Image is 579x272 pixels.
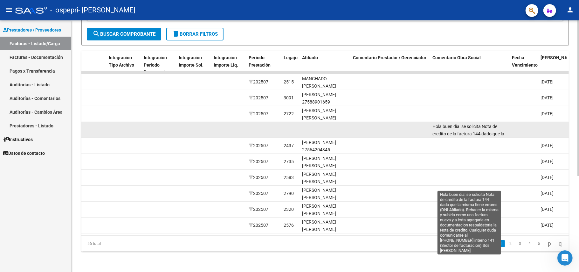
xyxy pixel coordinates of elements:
[284,222,294,229] div: 2576
[432,55,481,60] span: Comentario Obra Social
[541,143,554,148] span: [DATE]
[302,55,318,60] span: Afiliado
[249,55,271,68] span: Período Prestación
[496,238,506,249] li: page 1
[515,238,525,249] li: page 3
[566,6,574,14] mat-icon: person
[172,30,180,38] mat-icon: delete
[249,79,268,84] span: 202507
[176,51,211,79] datatable-header-cell: Integracion Importe Sol.
[249,207,268,212] span: 202507
[249,143,268,148] span: 202507
[284,110,294,118] div: 2722
[284,55,298,60] span: Legajo
[5,6,13,14] mat-icon: menu
[541,207,554,212] span: [DATE]
[141,51,176,79] datatable-header-cell: Integracion Periodo Presentacion
[432,124,506,194] span: Hola buen dìa: se solicita Nota de credito de la factura 144 dado que la misma tiene errores (DNI...
[538,51,567,79] datatable-header-cell: Fecha Confimado
[353,55,426,60] span: Comentario Prestador / Gerenciador
[556,240,565,247] a: go to last page
[284,78,294,86] div: 2515
[284,190,294,197] div: 2790
[300,51,350,79] datatable-header-cell: Afiliado
[281,51,300,79] datatable-header-cell: Legajo
[144,55,171,75] span: Integracion Periodo Presentacion
[249,223,268,228] span: 202507
[302,139,348,154] div: [PERSON_NAME] 27564204345
[541,95,554,100] span: [DATE]
[249,175,268,180] span: 202507
[541,55,575,60] span: [PERSON_NAME]
[509,51,538,79] datatable-header-cell: Fecha Vencimiento
[3,136,33,143] span: Instructivos
[526,240,534,247] a: 4
[507,240,514,247] a: 2
[302,171,348,192] div: [PERSON_NAME] [PERSON_NAME] 20560032227
[557,250,573,266] iframe: Intercom live chat
[541,223,554,228] span: [DATE]
[497,240,505,247] a: 1
[302,218,348,240] div: [PERSON_NAME] [PERSON_NAME] 20548517290
[109,55,134,68] span: Integracion Tipo Archivo
[246,51,281,79] datatable-header-cell: Período Prestación
[541,111,554,116] span: [DATE]
[211,51,246,79] datatable-header-cell: Integracion Importe Liq.
[249,95,268,100] span: 202507
[486,240,495,247] a: go to previous page
[284,206,294,213] div: 2320
[541,159,554,164] span: [DATE]
[3,150,45,157] span: Datos de contacto
[50,3,78,17] span: - ospepri
[93,30,100,38] mat-icon: search
[534,238,544,249] li: page 5
[284,142,294,149] div: 2437
[302,75,348,97] div: MANCHADO [PERSON_NAME] 20567584624
[93,31,155,37] span: Buscar Comprobante
[284,158,294,165] div: 2735
[166,28,224,40] button: Borrar Filtros
[525,238,534,249] li: page 4
[3,26,61,33] span: Prestadores / Proveedores
[249,111,268,116] span: 202507
[284,94,294,102] div: 3091
[249,191,268,196] span: 202507
[81,236,178,252] div: 56 total
[302,107,348,129] div: [PERSON_NAME] [PERSON_NAME] 23548530474
[512,55,538,68] span: Fecha Vencimiento
[430,51,509,79] datatable-header-cell: Comentario Obra Social
[302,187,348,208] div: [PERSON_NAME] [PERSON_NAME] 27544945012
[78,3,135,17] span: - [PERSON_NAME]
[179,55,203,68] span: Integracion Importe Sol.
[302,155,348,176] div: [PERSON_NAME] [PERSON_NAME] 27575095580
[350,51,430,79] datatable-header-cell: Comentario Prestador / Gerenciador
[506,238,515,249] li: page 2
[284,174,294,181] div: 2583
[302,91,348,106] div: [PERSON_NAME] 27588901659
[477,240,485,247] a: go to first page
[535,240,543,247] a: 5
[87,28,161,40] button: Buscar Comprobante
[249,159,268,164] span: 202507
[541,79,554,84] span: [DATE]
[541,175,554,180] span: [DATE]
[541,191,554,196] span: [DATE]
[302,203,348,224] div: [PERSON_NAME] [PERSON_NAME] 20479232947
[516,240,524,247] a: 3
[214,55,238,68] span: Integracion Importe Liq.
[172,31,218,37] span: Borrar Filtros
[106,51,141,79] datatable-header-cell: Integracion Tipo Archivo
[545,240,554,247] a: go to next page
